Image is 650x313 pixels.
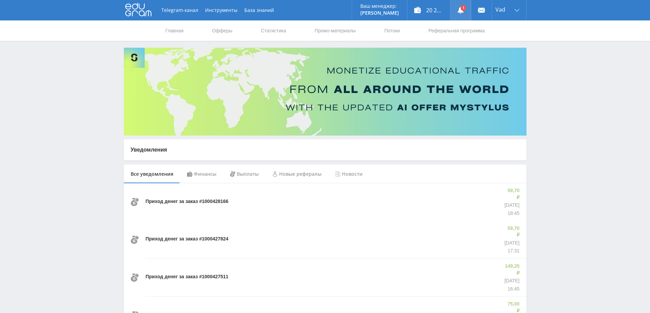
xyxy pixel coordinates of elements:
[328,165,370,184] div: Новости
[265,165,328,184] div: Новые рефералы
[260,20,287,41] a: Статистика
[503,286,520,293] p: 16:45
[503,263,520,276] p: 149,25 ₽
[428,20,486,41] a: Реферальная программа
[504,240,519,247] p: [DATE]
[360,10,399,16] p: [PERSON_NAME]
[384,20,401,41] a: Потоки
[504,248,519,254] p: 17:31
[180,165,223,184] div: Финансы
[165,20,184,41] a: Главная
[504,210,519,217] p: 18:45
[504,202,519,209] p: [DATE]
[124,165,180,184] div: Все уведомления
[504,187,519,201] p: 59,70 ₽
[495,7,505,12] span: Vad
[504,225,519,238] p: 59,70 ₽
[146,198,229,205] p: Приход денег за заказ #1000428166
[503,278,520,284] p: [DATE]
[212,20,233,41] a: Офферы
[223,165,265,184] div: Выплаты
[124,48,526,136] img: Banner
[314,20,356,41] a: Промо-материалы
[360,3,399,9] p: Ваш менеджер:
[131,146,520,154] p: Уведомления
[146,236,229,242] p: Приход денег за заказ #1000427824
[146,273,229,280] p: Приход денег за заказ #1000427511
